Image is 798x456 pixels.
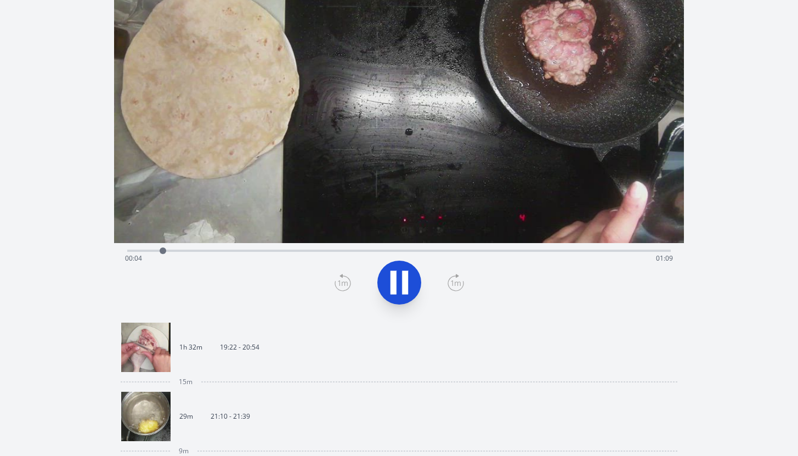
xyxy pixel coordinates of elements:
[179,343,202,352] p: 1h 32m
[121,392,171,441] img: 250908191101_thumb.jpeg
[121,323,171,372] img: 250908172246_thumb.jpeg
[125,254,142,263] span: 00:04
[179,412,193,421] p: 29m
[220,343,259,352] p: 19:22 - 20:54
[656,254,673,263] span: 01:09
[179,378,193,386] span: 15m
[179,447,189,455] span: 9m
[211,412,250,421] p: 21:10 - 21:39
